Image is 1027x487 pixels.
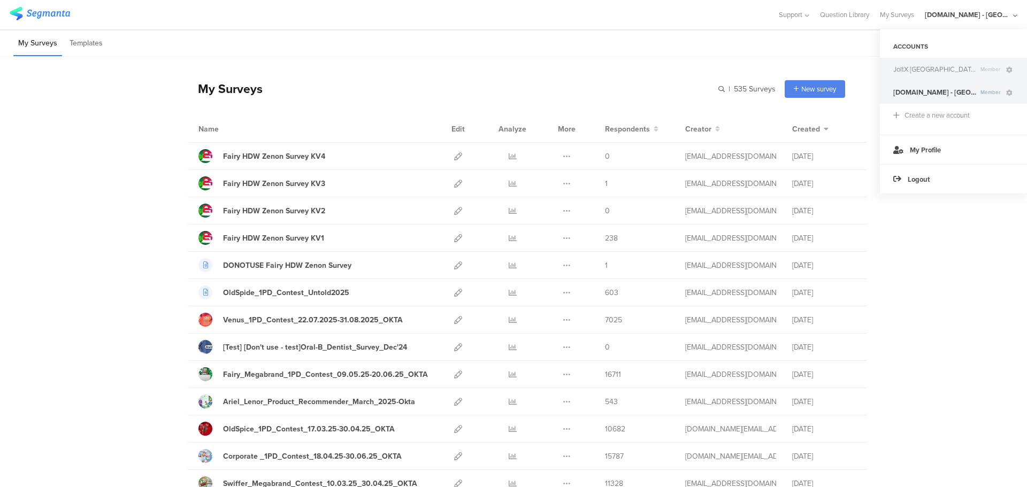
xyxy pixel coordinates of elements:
[605,123,658,135] button: Respondents
[685,260,776,271] div: gheorghe.a.4@pg.com
[779,10,802,20] span: Support
[198,176,325,190] a: Fairy HDW Zenon Survey KV3
[605,451,624,462] span: 15787
[605,123,650,135] span: Respondents
[685,123,711,135] span: Creator
[685,314,776,326] div: jansson.cj@pg.com
[223,396,415,407] div: Ariel_Lenor_Product_Recommender_March_2025-Okta
[792,342,856,353] div: [DATE]
[198,340,407,354] a: [Test] [Don't use - test]Oral-B_Dentist_Survey_Dec'24
[792,151,856,162] div: [DATE]
[223,451,402,462] div: Corporate _1PD_Contest_18.04.25-30.06.25_OKTA
[685,451,776,462] div: bruma.lb@pg.com
[223,423,395,435] div: OldSpice_1PD_Contest_17.03.25-30.04.25_OKTA
[13,31,62,56] li: My Surveys
[976,88,1005,96] span: Member
[223,369,428,380] div: Fairy_Megabrand_1PD_Contest_09.05.25-20.06.25_OKTA
[880,37,1027,56] div: ACCOUNTS
[187,80,263,98] div: My Surveys
[605,260,608,271] span: 1
[605,151,610,162] span: 0
[685,233,776,244] div: gheorghe.a.4@pg.com
[685,287,776,298] div: gheorghe.a.4@pg.com
[893,87,976,97] span: Youtil.ro - Romania
[223,178,325,189] div: Fairy HDW Zenon Survey KV3
[792,287,856,298] div: [DATE]
[605,205,610,217] span: 0
[880,135,1027,164] a: My Profile
[65,31,108,56] li: Templates
[685,396,776,407] div: betbeder.mb@pg.com
[925,10,1010,20] div: [DOMAIN_NAME] - [GEOGRAPHIC_DATA]
[792,423,856,435] div: [DATE]
[792,451,856,462] div: [DATE]
[792,369,856,380] div: [DATE]
[605,423,625,435] span: 10682
[905,110,970,120] div: Create a new account
[198,422,395,436] a: OldSpice_1PD_Contest_17.03.25-30.04.25_OKTA
[605,342,610,353] span: 0
[734,83,776,95] span: 535 Surveys
[685,151,776,162] div: gheorghe.a.4@pg.com
[792,205,856,217] div: [DATE]
[685,178,776,189] div: gheorghe.a.4@pg.com
[893,64,976,74] span: JoltX Greece
[223,151,325,162] div: Fairy HDW Zenon Survey KV4
[792,260,856,271] div: [DATE]
[223,287,349,298] div: OldSpide_1PD_Contest_Untold2025
[223,314,403,326] div: Venus_1PD_Contest_22.07.2025-31.08.2025_OKTA
[685,123,720,135] button: Creator
[685,342,776,353] div: betbeder.mb@pg.com
[605,233,618,244] span: 238
[685,369,776,380] div: jansson.cj@pg.com
[908,174,930,184] span: Logout
[976,65,1005,73] span: Member
[198,149,325,163] a: Fairy HDW Zenon Survey KV4
[198,449,402,463] a: Corporate _1PD_Contest_18.04.25-30.06.25_OKTA
[605,369,621,380] span: 16711
[223,233,324,244] div: Fairy HDW Zenon Survey KV1
[605,287,618,298] span: 603
[605,314,622,326] span: 7025
[792,123,829,135] button: Created
[727,83,732,95] span: |
[10,7,70,20] img: segmanta logo
[792,396,856,407] div: [DATE]
[801,84,836,94] span: New survey
[223,205,325,217] div: Fairy HDW Zenon Survey KV2
[496,115,528,142] div: Analyze
[792,233,856,244] div: [DATE]
[198,313,403,327] a: Venus_1PD_Contest_22.07.2025-31.08.2025_OKTA
[198,123,263,135] div: Name
[605,396,618,407] span: 543
[198,258,351,272] a: DONOTUSE Fairy HDW Zenon Survey
[198,231,324,245] a: Fairy HDW Zenon Survey KV1
[198,285,349,299] a: OldSpide_1PD_Contest_Untold2025
[447,115,470,142] div: Edit
[792,123,820,135] span: Created
[910,145,941,155] span: My Profile
[198,204,325,218] a: Fairy HDW Zenon Survey KV2
[792,314,856,326] div: [DATE]
[555,115,578,142] div: More
[605,178,608,189] span: 1
[685,423,776,435] div: bruma.lb@pg.com
[792,178,856,189] div: [DATE]
[198,395,415,408] a: Ariel_Lenor_Product_Recommender_March_2025-Okta
[685,205,776,217] div: gheorghe.a.4@pg.com
[198,367,428,381] a: Fairy_Megabrand_1PD_Contest_09.05.25-20.06.25_OKTA
[223,260,351,271] div: DONOTUSE Fairy HDW Zenon Survey
[223,342,407,353] div: [Test] [Don't use - test]Oral-B_Dentist_Survey_Dec'24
